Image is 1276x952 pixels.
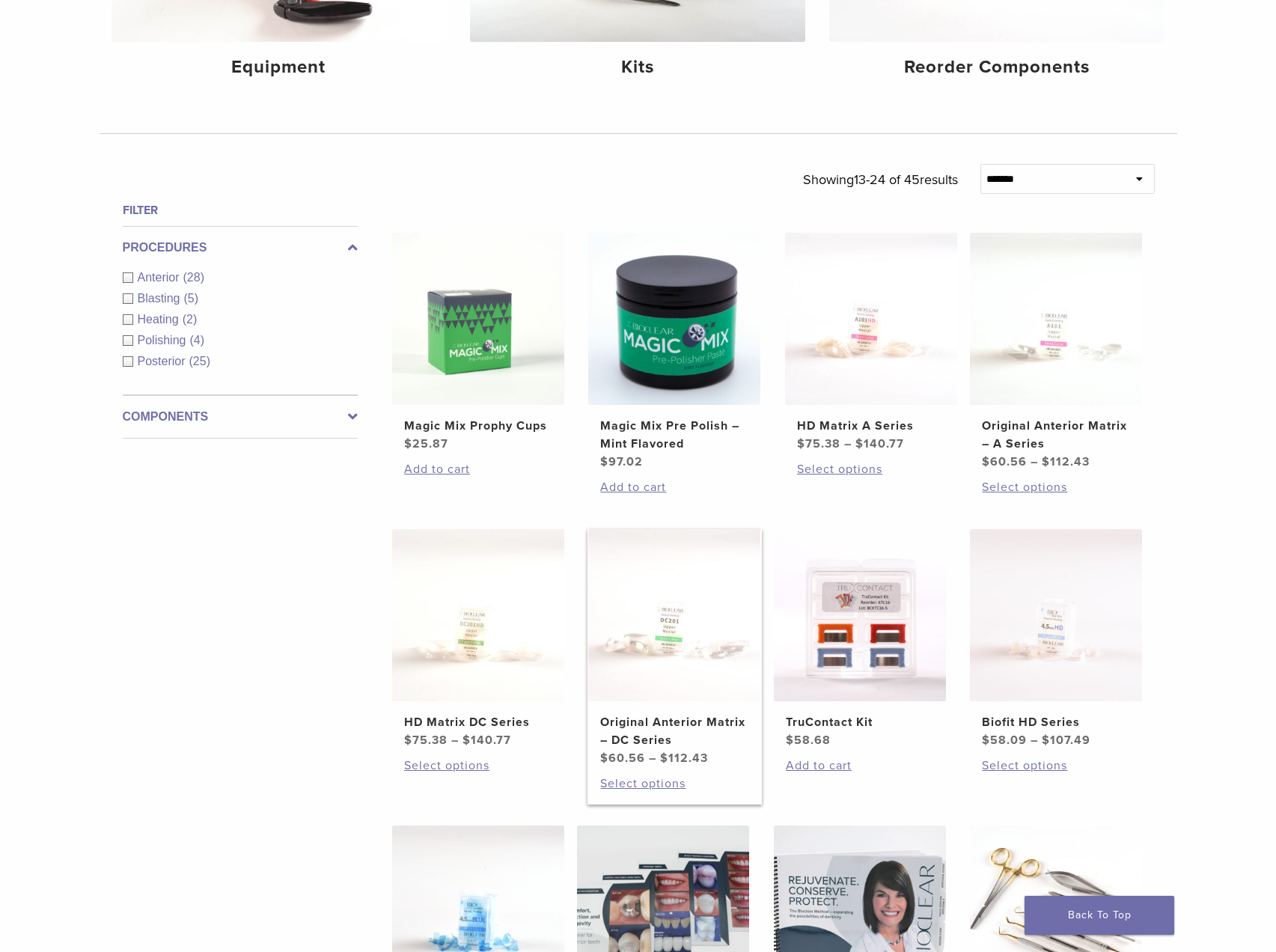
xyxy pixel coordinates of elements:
img: Original Anterior Matrix - DC Series [588,529,760,701]
h2: Magic Mix Pre Polish – Mint Flavored [600,417,748,453]
h2: Original Anterior Matrix – DC Series [600,713,748,749]
a: Biofit HD SeriesBiofit HD Series [969,529,1144,749]
span: $ [982,733,990,748]
span: Anterior [138,271,183,284]
span: (2) [183,313,198,326]
a: Original Anterior Matrix - A SeriesOriginal Anterior Matrix – A Series [969,233,1144,471]
a: Add to cart: “TruContact Kit” [786,757,934,775]
span: Polishing [138,334,190,347]
a: Select options for “Original Anterior Matrix - DC Series” [600,775,748,793]
span: $ [660,751,668,766]
img: Magic Mix Pre Polish - Mint Flavored [588,233,760,405]
img: Magic Mix Prophy Cups [392,233,564,405]
a: Select options for “HD Matrix DC Series” [404,757,552,775]
img: HD Matrix A Series [785,233,957,405]
a: Back To Top [1025,896,1174,935]
img: Biofit HD Series [970,529,1142,701]
span: Heating [138,313,183,326]
span: $ [982,454,990,469]
bdi: 75.38 [797,436,840,451]
a: Select options for “Original Anterior Matrix - A Series” [982,478,1130,496]
span: $ [786,733,794,748]
p: Showing results [803,164,958,195]
a: HD Matrix A SeriesHD Matrix A Series [784,233,959,453]
span: – [844,436,852,451]
a: Magic Mix Prophy CupsMagic Mix Prophy Cups $25.87 [391,233,566,453]
span: Blasting [138,292,184,305]
span: (4) [189,334,204,347]
span: $ [404,436,412,451]
a: HD Matrix DC SeriesHD Matrix DC Series [391,529,566,749]
img: Original Anterior Matrix - A Series [970,233,1142,405]
img: HD Matrix DC Series [392,529,564,701]
bdi: 140.77 [855,436,904,451]
span: – [1031,733,1038,748]
span: $ [463,733,471,748]
bdi: 75.38 [404,733,448,748]
span: 13-24 of 45 [854,171,920,188]
h4: Reorder Components [841,54,1153,81]
span: – [649,751,656,766]
span: (5) [183,292,198,305]
span: Posterior [138,355,189,367]
a: Select options for “HD Matrix A Series” [797,460,945,478]
a: Select options for “Biofit HD Series” [982,757,1130,775]
a: TruContact KitTruContact Kit $58.68 [773,529,947,749]
bdi: 60.56 [982,454,1027,469]
bdi: 58.68 [786,733,831,748]
img: TruContact Kit [774,529,946,701]
h2: HD Matrix DC Series [404,713,552,731]
h2: Original Anterior Matrix – A Series [982,417,1130,453]
h4: Equipment [123,54,435,81]
bdi: 107.49 [1042,733,1090,748]
bdi: 112.43 [660,751,708,766]
span: – [451,733,459,748]
bdi: 112.43 [1042,454,1090,469]
span: $ [600,454,608,469]
span: $ [797,436,805,451]
a: Original Anterior Matrix - DC SeriesOriginal Anterior Matrix – DC Series [587,529,762,767]
span: $ [1042,733,1050,748]
bdi: 58.09 [982,733,1027,748]
label: Components [123,408,358,426]
bdi: 60.56 [600,751,645,766]
label: Procedures [123,239,358,257]
a: Magic Mix Pre Polish - Mint FlavoredMagic Mix Pre Polish – Mint Flavored $97.02 [587,233,762,471]
span: $ [1042,454,1050,469]
span: (25) [189,355,210,367]
span: $ [404,733,412,748]
a: Add to cart: “Magic Mix Pre Polish - Mint Flavored” [600,478,748,496]
h2: Magic Mix Prophy Cups [404,417,552,435]
span: $ [855,436,864,451]
span: – [1031,454,1038,469]
h2: HD Matrix A Series [797,417,945,435]
bdi: 25.87 [404,436,448,451]
h4: Kits [482,54,793,81]
h4: Filter [123,201,358,219]
span: (28) [183,271,204,284]
h2: Biofit HD Series [982,713,1130,731]
bdi: 97.02 [600,454,643,469]
a: Add to cart: “Magic Mix Prophy Cups” [404,460,552,478]
span: $ [600,751,608,766]
h2: TruContact Kit [786,713,934,731]
bdi: 140.77 [463,733,511,748]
